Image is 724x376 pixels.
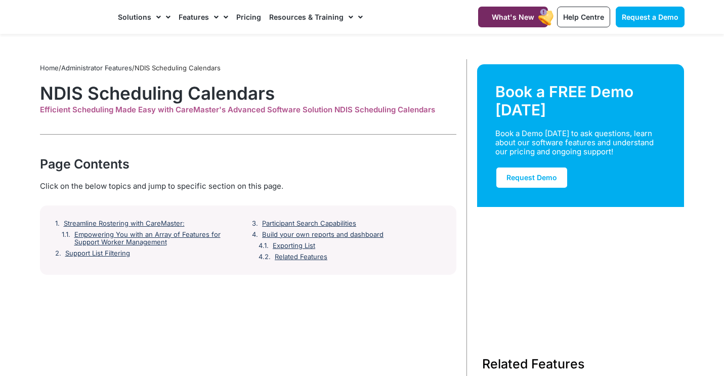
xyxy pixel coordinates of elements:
div: Efficient Scheduling Made Easy with CareMaster's Advanced Software Solution NDIS Scheduling Calen... [40,105,456,114]
a: Participant Search Capabilities [262,220,356,228]
a: Streamline Rostering with CareMaster: [64,220,185,228]
a: What's New [478,7,548,27]
div: Book a Demo [DATE] to ask questions, learn about our software features and understand our pricing... [495,129,654,156]
a: Build your own reports and dashboard [262,231,384,239]
img: Support Worker and NDIS Participant out for a coffee. [477,207,685,330]
a: Exporting List [273,242,315,250]
div: Book a FREE Demo [DATE] [495,82,666,119]
span: Help Centre [563,13,604,21]
span: What's New [492,13,534,21]
span: NDIS Scheduling Calendars [135,64,221,72]
div: Click on the below topics and jump to specific section on this page. [40,181,456,192]
a: Administrator Features [61,64,132,72]
a: Help Centre [557,7,610,27]
a: Support List Filtering [65,249,130,258]
h1: NDIS Scheduling Calendars [40,82,456,104]
div: Page Contents [40,155,456,173]
span: / / [40,64,221,72]
a: Request a Demo [616,7,685,27]
h3: Related Features [482,355,679,373]
span: Request Demo [506,173,557,182]
img: CareMaster Logo [40,10,108,25]
a: Empowering You with an Array of Features for Support Worker Management [74,231,244,246]
a: Request Demo [495,166,568,189]
span: Request a Demo [622,13,678,21]
a: Related Features [275,253,327,261]
a: Home [40,64,59,72]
